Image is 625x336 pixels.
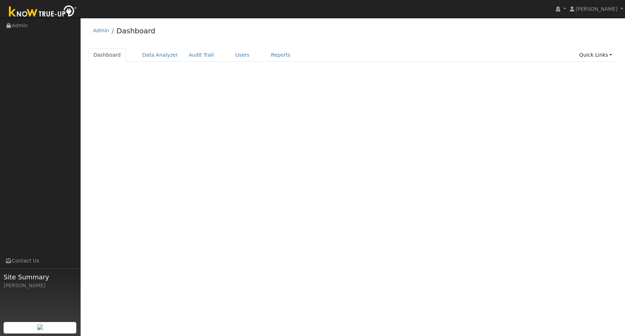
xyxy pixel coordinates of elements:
[574,48,617,62] a: Quick Links
[4,282,77,289] div: [PERSON_NAME]
[37,324,43,330] img: retrieve
[88,48,126,62] a: Dashboard
[230,48,255,62] a: Users
[266,48,296,62] a: Reports
[93,28,109,33] a: Admin
[4,272,77,282] span: Site Summary
[5,4,81,20] img: Know True-Up
[116,27,155,35] a: Dashboard
[183,48,219,62] a: Audit Trail
[137,48,183,62] a: Data Analyzer
[576,6,617,12] span: [PERSON_NAME]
